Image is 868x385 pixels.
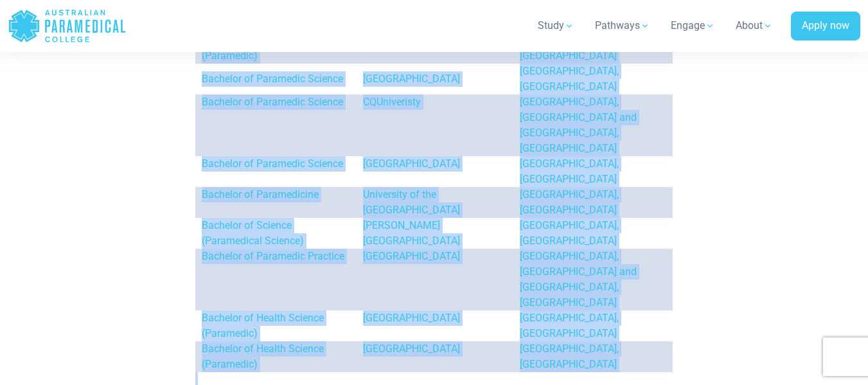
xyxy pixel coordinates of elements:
[195,310,357,341] td: Bachelor of Health Science (Paramedic)
[513,218,673,249] td: [GEOGRAPHIC_DATA], [GEOGRAPHIC_DATA]
[513,94,673,156] td: [GEOGRAPHIC_DATA], [GEOGRAPHIC_DATA] and [GEOGRAPHIC_DATA], [GEOGRAPHIC_DATA]
[663,8,723,44] a: Engage
[195,218,357,249] td: Bachelor of Science (Paramedical Science)
[357,310,513,341] td: [GEOGRAPHIC_DATA]
[513,341,673,372] td: [GEOGRAPHIC_DATA], [GEOGRAPHIC_DATA]
[357,187,513,218] td: University of the [GEOGRAPHIC_DATA]
[195,94,357,156] td: Bachelor of Paramedic Science
[357,218,513,249] td: [PERSON_NAME][GEOGRAPHIC_DATA]
[195,64,357,94] td: Bachelor of Paramedic Science
[513,156,673,187] td: [GEOGRAPHIC_DATA], [GEOGRAPHIC_DATA]
[513,249,673,310] td: [GEOGRAPHIC_DATA], [GEOGRAPHIC_DATA] and [GEOGRAPHIC_DATA], [GEOGRAPHIC_DATA]
[513,187,673,218] td: [GEOGRAPHIC_DATA], [GEOGRAPHIC_DATA]
[357,341,513,372] td: [GEOGRAPHIC_DATA]
[8,5,127,47] a: Australian Paramedical College
[195,187,357,218] td: Bachelor of Paramedicine
[513,310,673,341] td: [GEOGRAPHIC_DATA], [GEOGRAPHIC_DATA]
[357,249,513,310] td: [GEOGRAPHIC_DATA]
[357,94,513,156] td: CQUniveristy
[513,64,673,94] td: [GEOGRAPHIC_DATA], [GEOGRAPHIC_DATA]
[357,156,513,187] td: [GEOGRAPHIC_DATA]
[195,249,357,310] td: Bachelor of Paramedic Practice
[728,8,781,44] a: About
[195,156,357,187] td: Bachelor of Paramedic Science
[791,12,860,41] a: Apply now
[357,64,513,94] td: [GEOGRAPHIC_DATA]
[195,341,357,372] td: Bachelor of Health Science (Paramedic)
[530,8,582,44] a: Study
[587,8,658,44] a: Pathways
